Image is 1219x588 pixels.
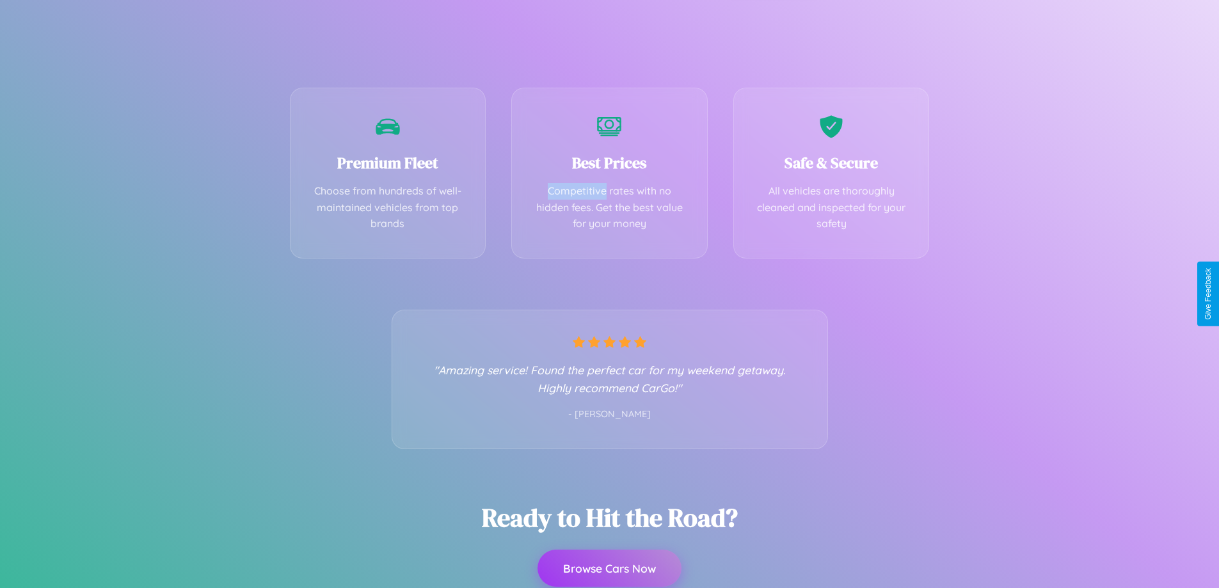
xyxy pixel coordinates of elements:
p: - [PERSON_NAME] [418,406,802,423]
div: Give Feedback [1204,268,1213,320]
h2: Ready to Hit the Road? [482,500,738,535]
h3: Best Prices [531,152,688,173]
p: All vehicles are thoroughly cleaned and inspected for your safety [753,183,910,232]
p: Choose from hundreds of well-maintained vehicles from top brands [310,183,466,232]
h3: Safe & Secure [753,152,910,173]
p: Competitive rates with no hidden fees. Get the best value for your money [531,183,688,232]
h3: Premium Fleet [310,152,466,173]
p: "Amazing service! Found the perfect car for my weekend getaway. Highly recommend CarGo!" [418,361,802,397]
button: Browse Cars Now [538,550,681,587]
